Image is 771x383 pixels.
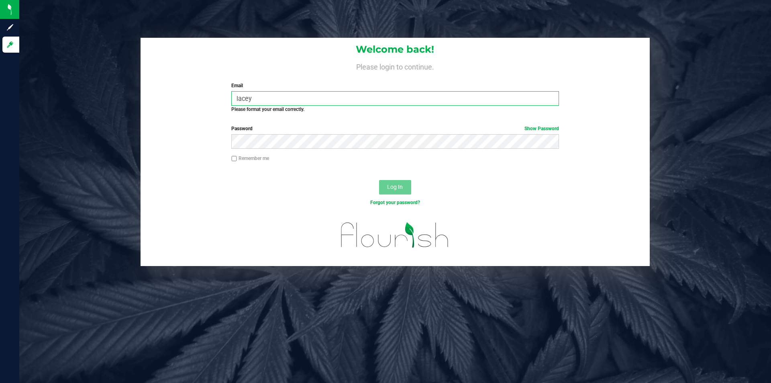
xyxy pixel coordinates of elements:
[231,126,253,131] span: Password
[231,155,269,162] label: Remember me
[524,126,559,131] a: Show Password
[6,41,14,49] inline-svg: Log in
[370,200,420,205] a: Forgot your password?
[231,82,559,89] label: Email
[231,156,237,162] input: Remember me
[231,107,304,112] strong: Please format your email correctly.
[141,61,650,71] h4: Please login to continue.
[6,23,14,31] inline-svg: Sign up
[387,184,403,190] span: Log In
[379,180,411,195] button: Log In
[141,44,650,55] h1: Welcome back!
[331,215,459,256] img: flourish_logo.svg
